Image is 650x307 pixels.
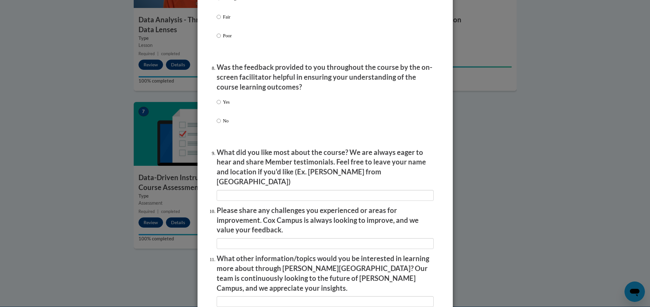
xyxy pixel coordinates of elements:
p: Was the feedback provided to you throughout the course by the on-screen facilitator helpful in en... [217,62,434,92]
input: Poor [217,32,221,39]
p: No [223,117,230,124]
p: Poor [223,32,241,39]
input: No [217,117,221,124]
p: Please share any challenges you experienced or areas for improvement. Cox Campus is always lookin... [217,206,434,235]
p: Fair [223,13,241,20]
input: Fair [217,13,221,20]
p: What did you like most about the course? We are always eager to hear and share Member testimonial... [217,148,434,187]
input: Yes [217,99,221,106]
p: What other information/topics would you be interested in learning more about through [PERSON_NAME... [217,254,434,293]
p: Yes [223,99,230,106]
